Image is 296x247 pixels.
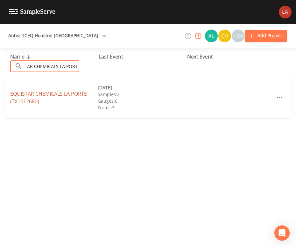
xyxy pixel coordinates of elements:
div: [DATE] [98,84,185,91]
div: Samples: 2 [98,91,185,98]
img: c74b8b8b1c7a9d34f67c5e0ca157ed15 [218,30,231,42]
span: Name [10,53,32,60]
div: Forms: 3 [98,104,185,111]
img: logo [9,9,55,15]
button: Add Project [245,30,287,42]
img: 30a13df2a12044f58df5f6b7fda61338 [205,30,218,42]
div: +25 [232,30,244,42]
a: EQUISTAR CHEMICALS LA PORTE (TX1012680) [10,90,87,105]
button: Antea TCEQ Houston [GEOGRAPHIC_DATA] [6,30,109,42]
input: Search Projects [25,60,79,72]
div: Alaina Hahn [205,30,218,42]
div: Open Intercom Messenger [274,225,290,241]
div: Gauges: 0 [98,98,185,104]
div: Next Event [187,53,276,60]
img: cf6e799eed601856facf0d2563d1856d [279,6,292,18]
div: Last Event [99,53,187,60]
div: Charles Medina [218,30,231,42]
